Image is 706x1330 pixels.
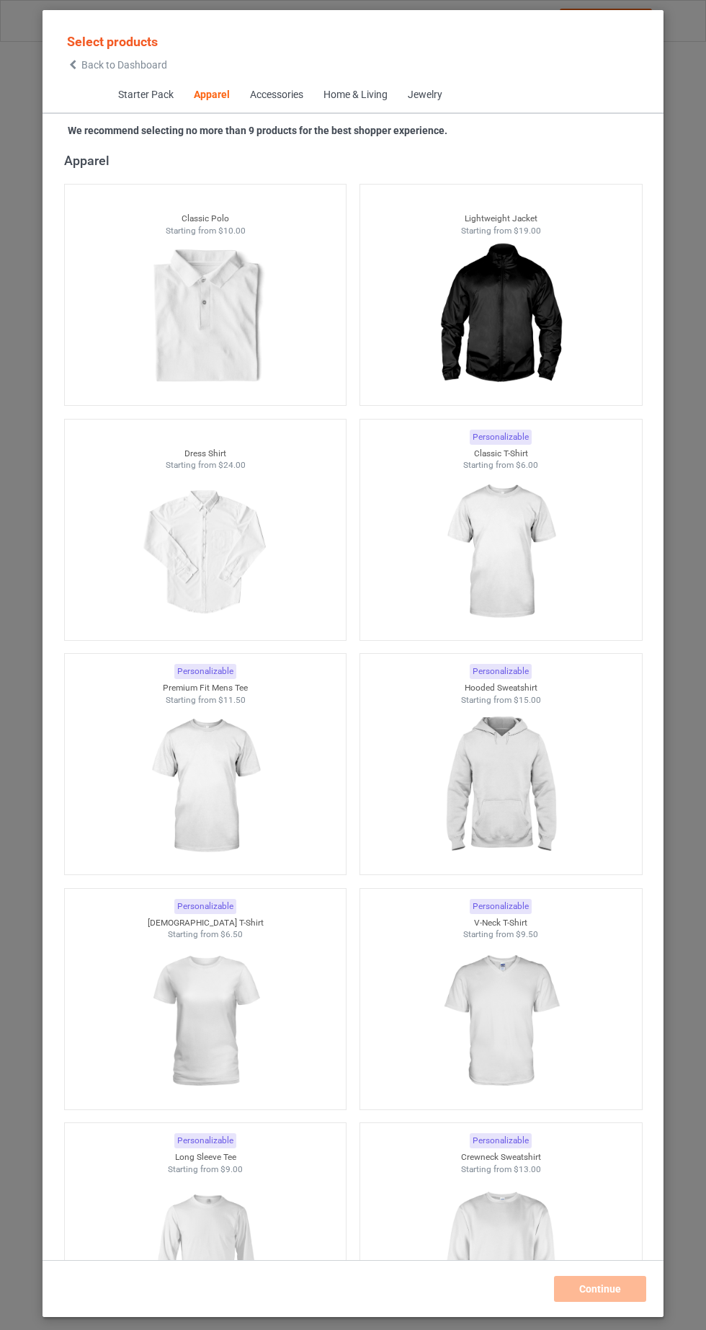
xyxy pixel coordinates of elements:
img: regular.jpg [140,941,269,1102]
div: Starting from [360,928,642,941]
span: $11.50 [218,695,245,705]
span: Starter Pack [107,78,183,112]
div: Dress Shirt [65,448,347,460]
div: Personalizable [174,899,236,914]
div: V-Neck T-Shirt [360,917,642,929]
img: regular.jpg [436,471,565,633]
span: $15.00 [514,695,541,705]
div: Home & Living [323,88,387,102]
img: regular.jpg [140,706,269,867]
div: Long Sleeve Tee [65,1151,347,1163]
span: $6.50 [220,929,243,939]
img: regular.jpg [436,236,565,398]
div: Lightweight Jacket [360,213,642,225]
div: Classic Polo [65,213,347,225]
div: Accessories [249,88,303,102]
div: Personalizable [470,899,532,914]
span: $9.50 [516,929,538,939]
div: [DEMOGRAPHIC_DATA] T-Shirt [65,917,347,929]
div: Starting from [360,459,642,471]
div: Starting from [65,225,347,237]
img: regular.jpg [436,706,565,867]
span: Select products [67,34,158,49]
div: Premium Fit Mens Tee [65,682,347,694]
div: Starting from [65,694,347,706]
div: Personalizable [470,1133,532,1148]
div: Starting from [360,225,642,237]
div: Starting from [360,1163,642,1176]
span: $19.00 [514,226,541,236]
div: Starting from [65,928,347,941]
div: Hooded Sweatshirt [360,682,642,694]
div: Starting from [360,694,642,706]
img: regular.jpg [140,471,269,633]
div: Classic T-Shirt [360,448,642,460]
div: Personalizable [470,664,532,679]
span: $13.00 [514,1164,541,1174]
div: Jewelry [407,88,442,102]
div: Personalizable [174,1133,236,1148]
img: regular.jpg [140,236,269,398]
img: regular.jpg [436,941,565,1102]
span: $10.00 [218,226,245,236]
span: $6.00 [516,460,538,470]
div: Starting from [65,1163,347,1176]
div: Starting from [65,459,347,471]
span: Back to Dashboard [81,59,167,71]
div: Personalizable [470,430,532,445]
div: Apparel [64,152,649,169]
strong: We recommend selecting no more than 9 products for the best shopper experience. [68,125,447,136]
span: $24.00 [218,460,245,470]
div: Crewneck Sweatshirt [360,1151,642,1163]
span: $9.00 [220,1164,243,1174]
div: Personalizable [174,664,236,679]
div: Apparel [193,88,229,102]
